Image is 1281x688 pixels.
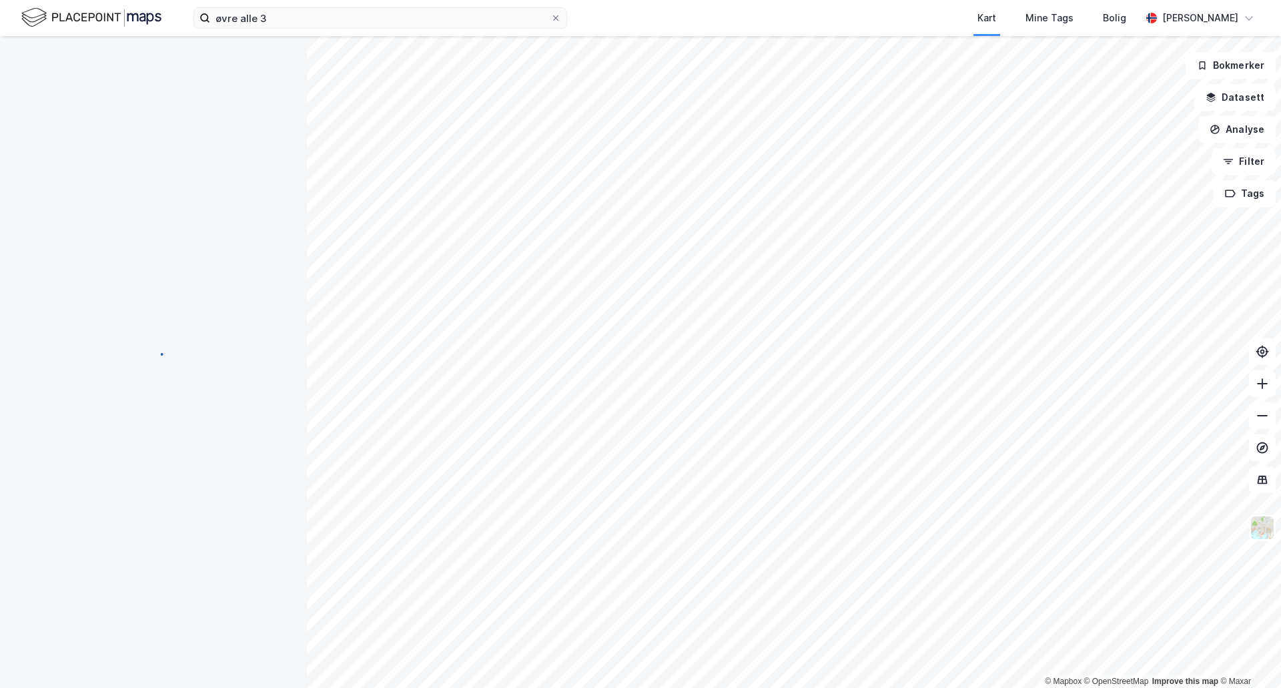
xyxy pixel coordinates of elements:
[143,344,164,365] img: spinner.a6d8c91a73a9ac5275cf975e30b51cfb.svg
[1198,116,1276,143] button: Analyse
[1103,10,1126,26] div: Bolig
[1025,10,1074,26] div: Mine Tags
[1214,180,1276,207] button: Tags
[1152,677,1218,686] a: Improve this map
[1045,677,1082,686] a: Mapbox
[1250,515,1275,541] img: Z
[210,8,550,28] input: Søk på adresse, matrikkel, gårdeiere, leietakere eller personer
[1194,84,1276,111] button: Datasett
[1084,677,1149,686] a: OpenStreetMap
[977,10,996,26] div: Kart
[1162,10,1238,26] div: [PERSON_NAME]
[1214,624,1281,688] iframe: Chat Widget
[1212,148,1276,175] button: Filter
[1186,52,1276,79] button: Bokmerker
[21,6,161,29] img: logo.f888ab2527a4732fd821a326f86c7f29.svg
